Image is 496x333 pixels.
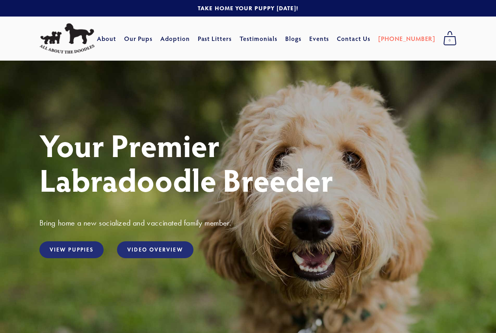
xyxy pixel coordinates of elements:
a: Testimonials [240,31,278,46]
a: Our Pups [124,31,153,46]
a: [PHONE_NUMBER] [378,31,435,46]
img: All About The Doodles [39,23,95,54]
a: Blogs [285,31,301,46]
h3: Bring home a new socialized and vaccinated family member. [39,218,457,228]
a: Video Overview [117,241,193,258]
a: Events [309,31,329,46]
a: View Puppies [39,241,104,258]
a: 0 items in cart [439,29,461,48]
a: Adoption [160,31,190,46]
a: About [97,31,116,46]
h1: Your Premier Labradoodle Breeder [39,128,457,197]
span: 0 [443,35,457,46]
a: Past Litters [198,34,232,43]
a: Contact Us [337,31,370,46]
